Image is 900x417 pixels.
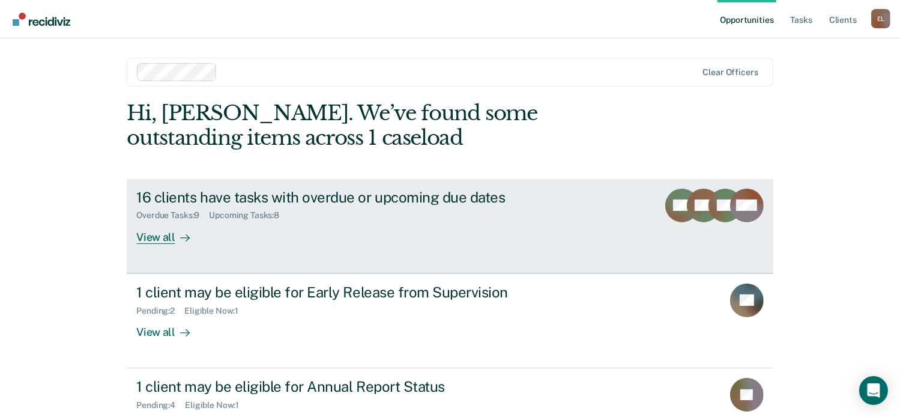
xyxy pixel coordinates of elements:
div: View all [136,221,204,244]
a: 16 clients have tasks with overdue or upcoming due datesOverdue Tasks:9Upcoming Tasks:8View all [127,179,773,273]
a: 1 client may be eligible for Early Release from SupervisionPending:2Eligible Now:1View all [127,273,773,368]
div: Pending : 4 [136,400,185,410]
div: Overdue Tasks : 9 [136,210,209,221]
div: 16 clients have tasks with overdue or upcoming due dates [136,189,558,206]
div: Upcoming Tasks : 8 [209,210,289,221]
div: Open Intercom Messenger [859,376,888,405]
button: Profile dropdown button [871,9,890,28]
div: View all [136,315,204,339]
div: 1 client may be eligible for Annual Report Status [136,378,558,395]
div: Pending : 2 [136,306,184,316]
img: Recidiviz [13,13,70,26]
div: Eligible Now : 1 [184,306,248,316]
div: Hi, [PERSON_NAME]. We’ve found some outstanding items across 1 caseload [127,101,644,150]
div: 1 client may be eligible for Early Release from Supervision [136,284,558,301]
div: Eligible Now : 1 [185,400,249,410]
div: Clear officers [703,67,758,78]
div: E L [871,9,890,28]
